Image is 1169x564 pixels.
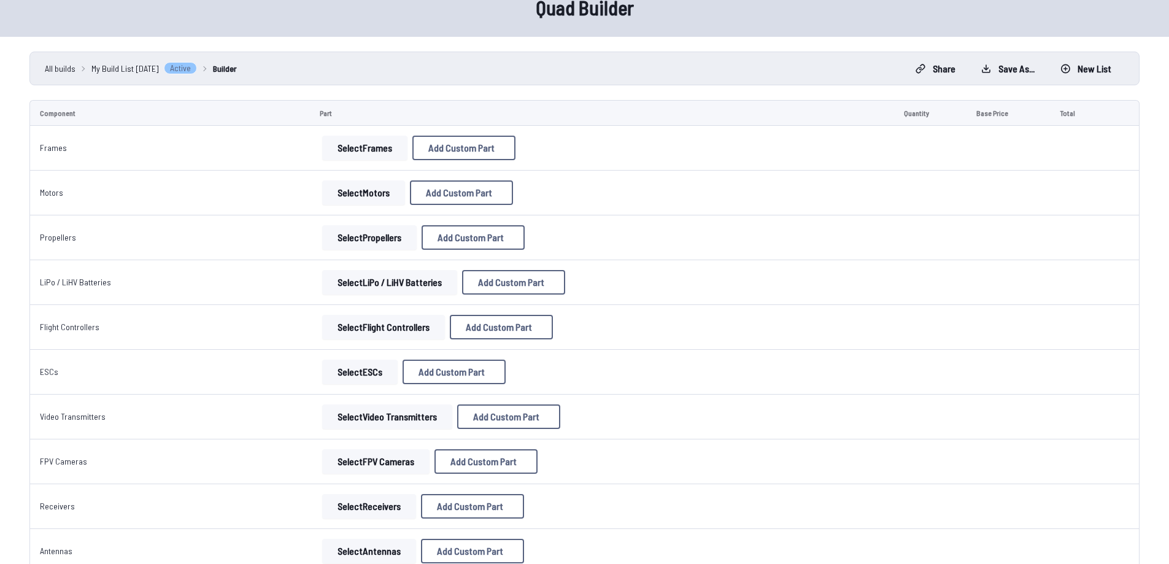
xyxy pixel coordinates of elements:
[322,404,452,429] button: SelectVideo Transmitters
[457,404,560,429] button: Add Custom Part
[403,360,506,384] button: Add Custom Part
[322,494,416,519] button: SelectReceivers
[322,225,417,250] button: SelectPropellers
[905,59,966,79] button: Share
[971,59,1045,79] button: Save as...
[40,142,67,153] a: Frames
[410,180,513,205] button: Add Custom Part
[320,225,419,250] a: SelectPropellers
[40,411,106,422] a: Video Transmitters
[320,270,460,295] a: SelectLiPo / LiHV Batteries
[473,412,539,422] span: Add Custom Part
[412,136,515,160] button: Add Custom Part
[40,322,99,332] a: Flight Controllers
[322,180,405,205] button: SelectMotors
[894,100,966,126] td: Quantity
[40,232,76,242] a: Propellers
[450,457,517,466] span: Add Custom Part
[462,270,565,295] button: Add Custom Part
[40,187,63,198] a: Motors
[438,233,504,242] span: Add Custom Part
[322,360,398,384] button: SelectESCs
[421,539,524,563] button: Add Custom Part
[322,315,445,339] button: SelectFlight Controllers
[437,501,503,511] span: Add Custom Part
[45,62,75,75] a: All builds
[320,494,419,519] a: SelectReceivers
[426,188,492,198] span: Add Custom Part
[322,136,407,160] button: SelectFrames
[320,360,400,384] a: SelectESCs
[322,539,416,563] button: SelectAntennas
[40,366,58,377] a: ESCs
[91,62,197,75] a: My Build List [DATE]Active
[422,225,525,250] button: Add Custom Part
[322,270,457,295] button: SelectLiPo / LiHV Batteries
[466,322,532,332] span: Add Custom Part
[428,143,495,153] span: Add Custom Part
[434,449,538,474] button: Add Custom Part
[320,404,455,429] a: SelectVideo Transmitters
[320,136,410,160] a: SelectFrames
[450,315,553,339] button: Add Custom Part
[320,539,419,563] a: SelectAntennas
[320,449,432,474] a: SelectFPV Cameras
[320,180,407,205] a: SelectMotors
[322,449,430,474] button: SelectFPV Cameras
[310,100,894,126] td: Part
[164,62,197,74] span: Active
[40,456,87,466] a: FPV Cameras
[421,494,524,519] button: Add Custom Part
[40,501,75,511] a: Receivers
[213,62,237,75] a: Builder
[478,277,544,287] span: Add Custom Part
[40,277,111,287] a: LiPo / LiHV Batteries
[29,100,310,126] td: Component
[437,546,503,556] span: Add Custom Part
[1050,100,1106,126] td: Total
[966,100,1050,126] td: Base Price
[320,315,447,339] a: SelectFlight Controllers
[91,62,159,75] span: My Build List [DATE]
[1050,59,1122,79] button: New List
[40,546,72,556] a: Antennas
[419,367,485,377] span: Add Custom Part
